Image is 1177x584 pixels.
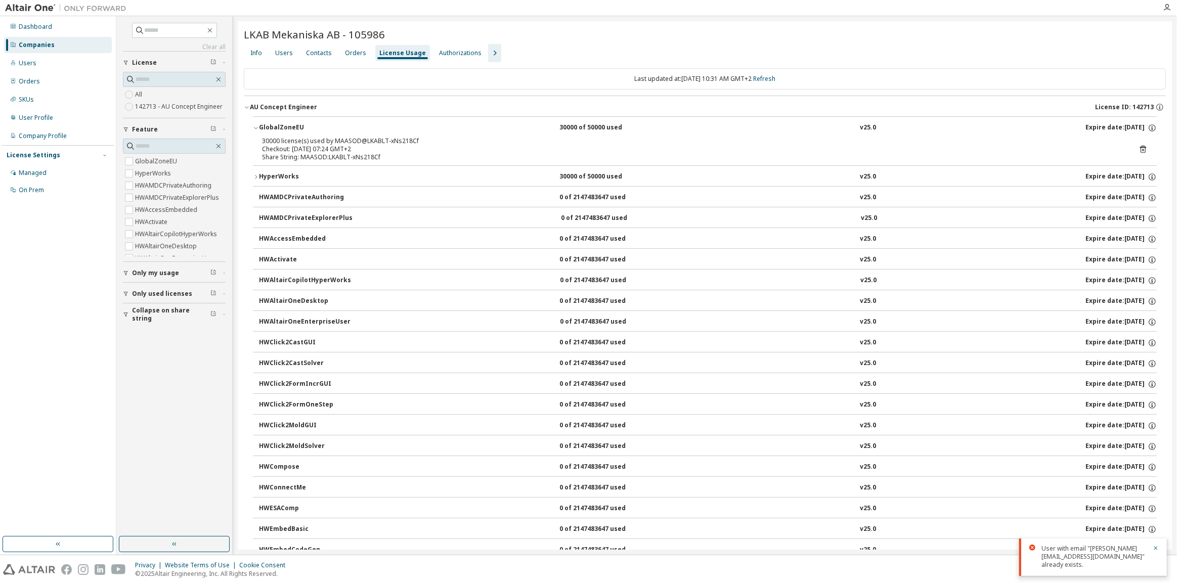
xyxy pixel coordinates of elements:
[860,276,877,285] div: v25.0
[559,525,650,534] div: 0 of 2147483647 used
[259,504,350,513] div: HWESAComp
[95,564,105,575] img: linkedin.svg
[860,546,876,555] div: v25.0
[123,283,226,305] button: Only used licenses
[860,172,876,182] div: v25.0
[259,415,1157,437] button: HWClick2MoldGUI0 of 2147483647 usedv25.0Expire date:[DATE]
[259,442,350,451] div: HWClick2MoldSolver
[559,123,650,132] div: 30000 of 50000 used
[860,400,876,410] div: v25.0
[132,290,192,298] span: Only used licenses
[345,49,366,57] div: Orders
[259,477,1157,499] button: HWConnectMe0 of 2147483647 usedv25.0Expire date:[DATE]
[559,483,650,492] div: 0 of 2147483647 used
[860,525,876,534] div: v25.0
[5,3,132,13] img: Altair One
[259,421,350,430] div: HWClick2MoldGUI
[306,49,332,57] div: Contacts
[259,394,1157,416] button: HWClick2FormOneStep0 of 2147483647 usedv25.0Expire date:[DATE]
[259,456,1157,478] button: HWCompose0 of 2147483647 usedv25.0Expire date:[DATE]
[244,27,385,41] span: LKAB Mekaniska AB - 105986
[560,276,651,285] div: 0 of 2147483647 used
[1085,463,1157,472] div: Expire date: [DATE]
[135,192,221,204] label: HWAMDCPrivateExplorerPlus
[259,352,1157,375] button: HWClick2CastSolver0 of 2147483647 usedv25.0Expire date:[DATE]
[561,214,652,223] div: 0 of 2147483647 used
[860,380,876,389] div: v25.0
[165,561,239,569] div: Website Terms of Use
[259,525,350,534] div: HWEmbedBasic
[559,442,650,451] div: 0 of 2147483647 used
[19,23,52,31] div: Dashboard
[7,151,60,159] div: License Settings
[259,332,1157,354] button: HWClick2CastGUI0 of 2147483647 usedv25.0Expire date:[DATE]
[262,137,1123,145] div: 30000 license(s) used by MAASOD@LKABLT-xNs218Cf
[259,546,350,555] div: HWEmbedCodeGen
[1085,318,1157,327] div: Expire date: [DATE]
[135,561,165,569] div: Privacy
[259,276,351,285] div: HWAltairCopilotHyperWorks
[753,74,775,83] a: Refresh
[250,49,262,57] div: Info
[860,318,876,327] div: v25.0
[559,172,650,182] div: 30000 of 50000 used
[132,269,179,277] span: Only my usage
[123,262,226,284] button: Only my usage
[259,435,1157,458] button: HWClick2MoldSolver0 of 2147483647 usedv25.0Expire date:[DATE]
[379,49,426,57] div: License Usage
[559,380,650,389] div: 0 of 2147483647 used
[132,306,210,323] span: Collapse on share string
[135,216,169,228] label: HWActivate
[244,96,1166,118] button: AU Concept EngineerLicense ID: 142713
[1085,123,1157,132] div: Expire date: [DATE]
[559,504,650,513] div: 0 of 2147483647 used
[860,123,876,132] div: v25.0
[259,187,1157,209] button: HWAMDCPrivateAuthoring0 of 2147483647 usedv25.0Expire date:[DATE]
[1085,193,1157,202] div: Expire date: [DATE]
[259,297,350,306] div: HWAltairOneDesktop
[259,235,350,244] div: HWAccessEmbedded
[860,442,876,451] div: v25.0
[244,68,1166,89] div: Last updated at: [DATE] 10:31 AM GMT+2
[1085,235,1157,244] div: Expire date: [DATE]
[1085,442,1157,451] div: Expire date: [DATE]
[3,564,55,575] img: altair_logo.svg
[19,41,55,49] div: Companies
[559,546,650,555] div: 0 of 2147483647 used
[135,179,213,192] label: HWAMDCPrivateAuthoring
[253,166,1157,188] button: HyperWorks30000 of 50000 usedv25.0Expire date:[DATE]
[860,193,876,202] div: v25.0
[259,172,350,182] div: HyperWorks
[19,114,53,122] div: User Profile
[259,498,1157,520] button: HWESAComp0 of 2147483647 usedv25.0Expire date:[DATE]
[1095,103,1154,111] span: License ID: 142713
[259,228,1157,250] button: HWAccessEmbedded0 of 2147483647 usedv25.0Expire date:[DATE]
[1085,504,1157,513] div: Expire date: [DATE]
[253,117,1157,139] button: GlobalZoneEU30000 of 50000 usedv25.0Expire date:[DATE]
[259,207,1157,230] button: HWAMDCPrivateExplorerPlus0 of 2147483647 usedv25.0Expire date:[DATE]
[210,310,216,319] span: Clear filter
[259,123,350,132] div: GlobalZoneEU
[135,228,219,240] label: HWAltairCopilotHyperWorks
[560,318,651,327] div: 0 of 2147483647 used
[860,359,876,368] div: v25.0
[210,59,216,67] span: Clear filter
[559,421,650,430] div: 0 of 2147483647 used
[19,169,47,177] div: Managed
[123,43,226,51] a: Clear all
[259,214,353,223] div: HWAMDCPrivateExplorerPlus
[135,155,179,167] label: GlobalZoneEU
[259,269,1157,292] button: HWAltairCopilotHyperWorks0 of 2147483647 usedv25.0Expire date:[DATE]
[259,290,1157,312] button: HWAltairOneDesktop0 of 2147483647 usedv25.0Expire date:[DATE]
[259,483,350,492] div: HWConnectMe
[19,132,67,140] div: Company Profile
[559,255,650,264] div: 0 of 2147483647 used
[1085,255,1157,264] div: Expire date: [DATE]
[132,125,158,133] span: Feature
[559,297,650,306] div: 0 of 2147483647 used
[1085,297,1157,306] div: Expire date: [DATE]
[135,252,218,264] label: HWAltairOneEnterpriseUser
[111,564,126,575] img: youtube.svg
[135,167,173,179] label: HyperWorks
[275,49,293,57] div: Users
